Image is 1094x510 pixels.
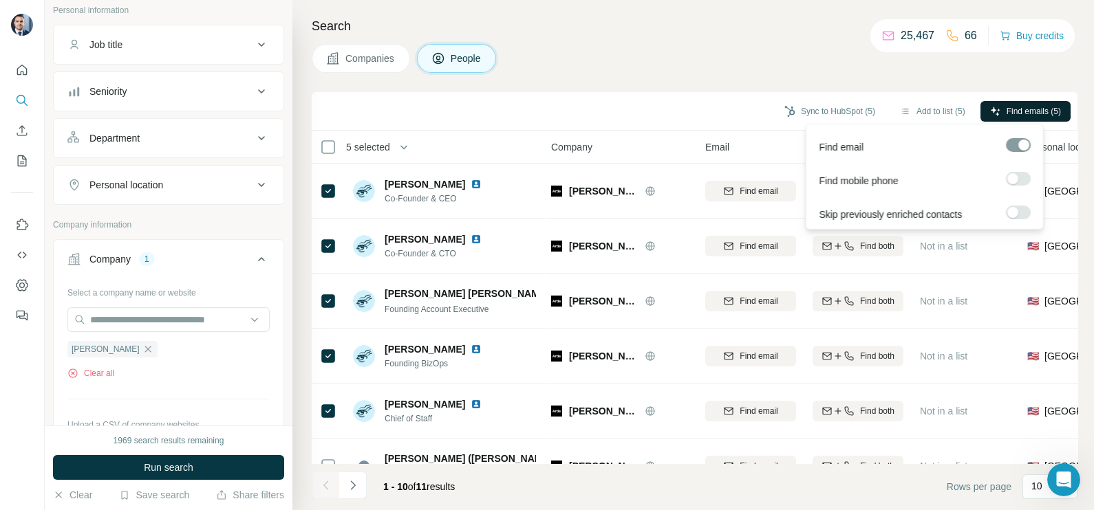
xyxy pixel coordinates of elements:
span: results [383,481,455,492]
img: Avatar [353,400,375,422]
span: [PERSON_NAME] [569,184,638,198]
span: Find both [860,240,894,252]
div: Select a company name or website [67,281,270,299]
img: Avatar [353,290,375,312]
button: Share filters [216,488,284,502]
span: 🇺🇸 [1027,239,1039,253]
span: Not in a list [920,296,967,307]
div: Company [89,252,131,266]
div: Close [242,5,266,30]
button: Dashboard [11,273,33,298]
button: Find email [705,346,796,366]
p: Company information [53,219,284,231]
span: Not in a list [920,351,967,362]
span: Find mobile phone [819,174,898,188]
img: Aurélie avatar [14,60,30,77]
img: Logo of Artie [551,461,562,472]
button: Ask a question [76,317,200,344]
div: • [DATE] [75,214,114,229]
span: [PERSON_NAME] [569,404,638,418]
button: Find both [813,291,903,311]
div: 1969 search results remaining [114,434,224,447]
div: • 31m ago [74,62,122,76]
span: Co-Founder & CEO [385,192,487,205]
button: Save search [119,488,189,502]
button: Feedback [11,303,33,328]
div: FinAI [49,113,72,127]
span: [PERSON_NAME] [385,232,465,246]
img: Profile image for Christian [16,150,43,177]
span: Find email [740,460,777,472]
button: Quick start [11,58,33,82]
img: Avatar [353,235,375,257]
span: [PERSON_NAME] [569,459,638,473]
span: 🇺🇸 [1027,404,1039,418]
span: [PERSON_NAME] [569,239,638,253]
img: Logo of Artie [551,351,562,362]
span: Company [551,140,592,154]
span: Not in a list [920,406,967,417]
p: 66 [965,27,977,44]
button: Sync to HubSpot (5) [775,101,885,122]
button: Run search [53,455,284,480]
img: Avatar [11,14,33,36]
span: Skip previously enriched contacts [819,208,962,221]
button: Find both [813,456,903,476]
div: Surfe [45,62,71,76]
span: Companies [345,52,396,65]
iframe: Intercom live chat [1047,463,1080,496]
div: Personal location [89,178,163,192]
img: LinkedIn logo [471,234,482,245]
span: Email [705,140,729,154]
span: 1 - 10 [383,481,408,492]
span: Find email [819,140,864,154]
img: Logo of Artie [551,186,562,197]
span: 🇺🇸 [1027,349,1039,363]
button: My lists [11,148,33,173]
button: Search [11,88,33,113]
span: Help [218,418,240,428]
span: Rate your conversation [49,151,161,162]
span: Rows per page [947,480,1011,494]
span: Find both [860,295,894,307]
span: [PERSON_NAME] [PERSON_NAME] [385,287,549,300]
span: 🇺🇸 [1027,459,1039,473]
div: • [DATE] [161,164,200,178]
span: People [451,52,482,65]
span: Chief of Staff [385,412,487,425]
button: Use Surfe on LinkedIn [11,212,33,237]
button: Find both [813,401,903,421]
button: Buy credits [1000,26,1064,45]
span: 5 selected [346,140,390,154]
span: [PERSON_NAME] [385,397,465,411]
div: M [25,60,42,77]
img: Profile image for FinAI [16,201,43,228]
span: Messages [111,418,164,428]
span: Find both [860,460,894,472]
button: Find email [705,236,796,256]
div: Department [89,131,140,145]
button: Find email [705,456,796,476]
button: Find both [813,236,903,256]
button: Find email [705,291,796,311]
button: Use Surfe API [11,243,33,267]
button: Find email [705,401,796,421]
span: [PERSON_NAME] [385,342,465,356]
p: 10 [1031,479,1042,493]
img: Christian avatar [20,49,36,66]
span: Not in a list [920,461,967,472]
span: Founding Account Executive [385,304,489,314]
img: Logo of Artie [551,406,562,417]
button: Messages [92,384,183,439]
span: Home [32,418,60,428]
img: LinkedIn logo [471,344,482,355]
span: Find email [740,240,777,252]
div: • [DATE] [75,113,114,127]
span: of [408,481,416,492]
span: Find both [860,405,894,417]
button: Find email [705,181,796,201]
div: FinAI [49,214,72,229]
button: Add to list (5) [890,101,975,122]
button: Company1 [54,243,283,281]
img: Avatar [353,180,375,202]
